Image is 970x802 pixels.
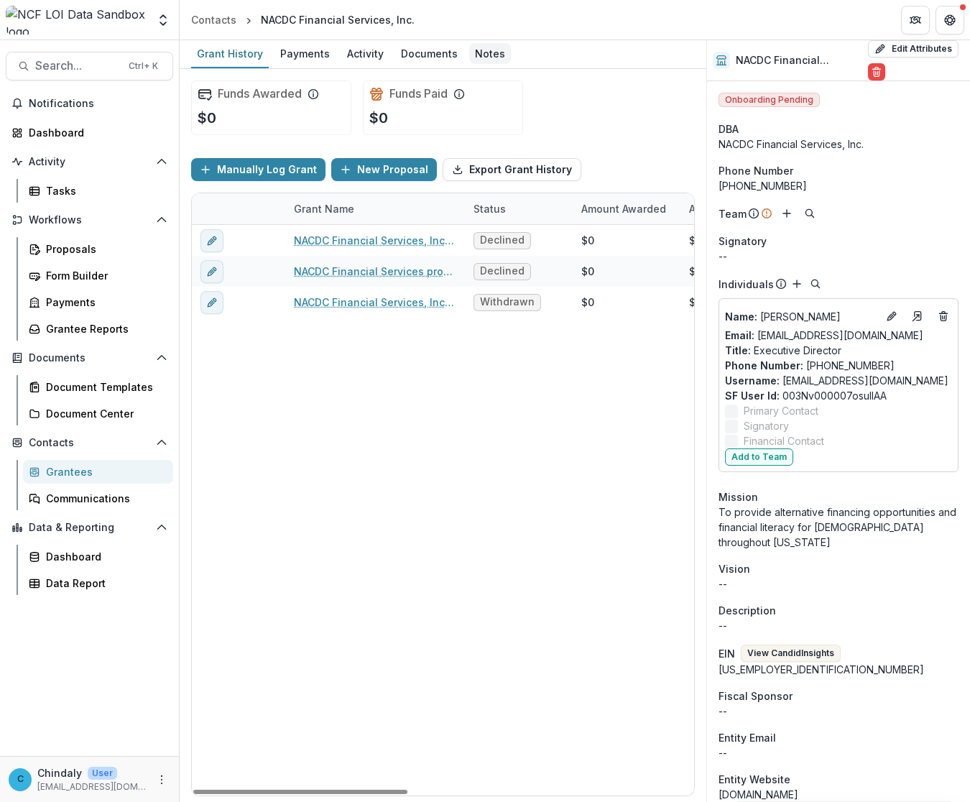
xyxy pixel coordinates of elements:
[736,55,862,67] h2: NACDC Financial Services, Inc.
[680,193,788,224] div: Amount Paid
[46,268,162,283] div: Form Builder
[725,373,952,388] p: [EMAIL_ADDRESS][DOMAIN_NAME]
[744,433,824,448] span: Financial Contact
[465,193,573,224] div: Status
[23,317,173,341] a: Grantee Reports
[744,418,789,433] span: Signatory
[23,290,173,314] a: Payments
[341,40,389,68] a: Activity
[153,6,173,34] button: Open entity switcher
[689,295,702,310] div: $0
[6,150,173,173] button: Open Activity
[23,179,173,203] a: Tasks
[719,163,793,178] span: Phone Number
[744,403,818,418] span: Primary Contact
[35,59,120,73] span: Search...
[480,296,535,308] span: Withdrawn
[29,156,150,168] span: Activity
[788,275,805,292] button: Add
[725,329,754,341] span: Email:
[46,576,162,591] div: Data Report
[573,193,680,224] div: Amount Awarded
[23,237,173,261] a: Proposals
[573,201,675,216] div: Amount Awarded
[17,775,24,784] div: Chindaly
[153,771,170,788] button: More
[191,40,269,68] a: Grant History
[198,107,216,129] p: $0
[719,561,750,576] span: Vision
[23,375,173,399] a: Document Templates
[6,208,173,231] button: Open Workflows
[274,43,336,64] div: Payments
[719,772,790,787] span: Entity Website
[741,645,841,662] button: View CandidInsights
[719,137,959,152] div: NACDC Financial Services, Inc.
[719,249,959,264] div: --
[725,390,780,402] span: SF User Id :
[719,93,820,107] span: Onboarding Pending
[480,234,525,246] span: Declined
[331,158,437,181] button: New Proposal
[689,233,702,248] div: $0
[389,87,448,101] h2: Funds Paid
[46,491,162,506] div: Communications
[581,233,594,248] div: $0
[294,264,456,279] a: NACDC Financial Services providing access to capital for [DEMOGRAPHIC_DATA] throughout [US_STATE]
[6,431,173,454] button: Open Contacts
[719,603,776,618] span: Description
[480,265,525,277] span: Declined
[185,9,420,30] nav: breadcrumb
[285,201,363,216] div: Grant Name
[341,43,389,64] div: Activity
[906,305,929,328] a: Go to contact
[46,464,162,479] div: Grantees
[126,58,161,74] div: Ctrl + K
[37,765,82,780] p: Chindaly
[868,40,959,57] button: Edit Attributes
[6,121,173,144] a: Dashboard
[23,545,173,568] a: Dashboard
[46,183,162,198] div: Tasks
[261,12,415,27] div: NACDC Financial Services, Inc.
[191,43,269,64] div: Grant History
[936,6,964,34] button: Get Help
[285,193,465,224] div: Grant Name
[6,346,173,369] button: Open Documents
[369,107,388,129] p: $0
[46,241,162,257] div: Proposals
[725,448,793,466] button: Add to Team
[469,43,511,64] div: Notes
[719,489,758,504] span: Mission
[868,63,885,80] button: Delete
[901,6,930,34] button: Partners
[6,6,147,34] img: NCF LOI Data Sandbox logo
[725,343,952,358] p: Executive Director
[46,549,162,564] div: Dashboard
[807,275,824,292] button: Search
[23,402,173,425] a: Document Center
[395,40,463,68] a: Documents
[935,308,952,325] button: Deletes
[725,309,877,324] p: [PERSON_NAME]
[725,359,803,372] span: Phone Number :
[23,460,173,484] a: Grantees
[719,504,959,550] p: To provide alternative financing opportunities and financial literacy for [DEMOGRAPHIC_DATA] thro...
[191,158,325,181] button: Manually Log Grant
[294,233,456,248] a: NACDC Financial Services, Inc. providing access to capital to [US_STATE] [DEMOGRAPHIC_DATA] Triba...
[6,516,173,539] button: Open Data & Reporting
[689,264,702,279] div: $0
[218,87,302,101] h2: Funds Awarded
[29,522,150,534] span: Data & Reporting
[185,9,242,30] a: Contacts
[725,328,923,343] a: Email: [EMAIL_ADDRESS][DOMAIN_NAME]
[46,295,162,310] div: Payments
[46,406,162,421] div: Document Center
[725,344,751,356] span: Title :
[395,43,463,64] div: Documents
[719,618,959,633] p: --
[200,260,223,283] button: edit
